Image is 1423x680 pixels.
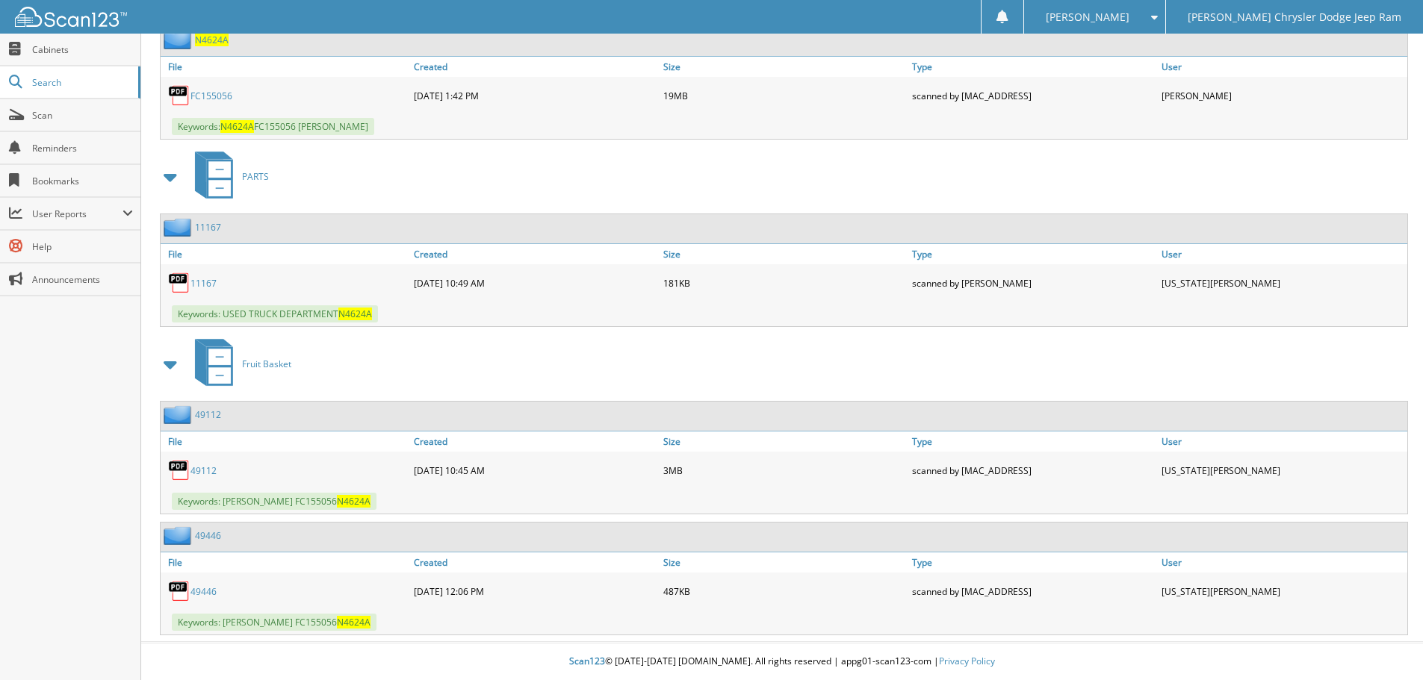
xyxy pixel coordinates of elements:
span: Keywords: USED TRUCK DEPARTMENT [172,305,378,322]
img: PDF.png [168,84,190,107]
span: User Reports [32,208,123,220]
a: Size [660,244,909,264]
div: [US_STATE][PERSON_NAME] [1158,268,1407,298]
span: N4624A [337,616,371,628]
span: [PERSON_NAME] Chrysler Dodge Jeep Ram [1188,13,1401,22]
div: 19MB [660,81,909,110]
span: [PERSON_NAME] [1046,13,1129,22]
div: scanned by [MAC_ADDRESS] [908,81,1158,110]
a: Created [410,431,660,452]
a: User [1158,57,1407,77]
span: Scan123 [569,655,605,667]
span: Cabinets [32,43,133,56]
div: 487KB [660,576,909,606]
span: Keywords: FC155056 [PERSON_NAME] [172,118,374,135]
a: 49112 [190,464,217,477]
img: PDF.png [168,459,190,481]
a: User [1158,431,1407,452]
span: PARTS [242,170,269,183]
a: File [161,244,410,264]
span: Help [32,240,133,253]
span: N4624A [337,495,371,508]
div: [DATE] 12:06 PM [410,576,660,606]
a: Type [908,57,1158,77]
a: Size [660,431,909,452]
div: [DATE] 10:45 AM [410,455,660,485]
a: User [1158,244,1407,264]
span: N4624A [338,308,372,320]
img: scan123-logo-white.svg [15,7,127,27]
a: 49446 [195,529,221,542]
a: FC155056 [190,90,232,102]
div: 181KB [660,268,909,298]
a: Type [908,431,1158,452]
div: [US_STATE][PERSON_NAME] [1158,455,1407,485]
span: Scan [32,109,133,122]
span: Keywords: [PERSON_NAME] FC155056 [172,493,376,510]
div: [PERSON_NAME] [1158,81,1407,110]
a: 49446 [190,585,217,598]
a: Fruit Basket [186,334,291,393]
a: PARTS [186,147,269,206]
div: scanned by [MAC_ADDRESS] [908,576,1158,606]
span: Announcements [32,273,133,286]
a: Created [410,244,660,264]
img: folder2.png [164,405,195,424]
img: PDF.png [168,580,190,602]
a: User [1158,552,1407,573]
div: [US_STATE][PERSON_NAME] [1158,576,1407,606]
div: © [DATE]-[DATE] [DOMAIN_NAME]. All rights reserved | appg01-scan123-com | [141,643,1423,680]
span: Fruit Basket [242,358,291,370]
span: Keywords: [PERSON_NAME] FC155056 [172,614,376,631]
span: Reminders [32,142,133,155]
div: scanned by [PERSON_NAME] [908,268,1158,298]
span: N4624A [220,120,254,133]
img: folder2.png [164,526,195,545]
a: File [161,552,410,573]
a: 11167 [195,221,221,234]
iframe: Chat Widget [1348,608,1423,680]
div: [DATE] 1:42 PM [410,81,660,110]
a: N4624A [195,34,229,46]
a: 49112 [195,408,221,421]
a: Type [908,244,1158,264]
a: Type [908,552,1158,573]
a: File [161,57,410,77]
div: scanned by [MAC_ADDRESS] [908,455,1158,485]
img: folder2.png [164,31,195,49]
img: PDF.png [168,272,190,294]
a: File [161,431,410,452]
span: Search [32,76,131,89]
a: Size [660,552,909,573]
a: Created [410,552,660,573]
div: [DATE] 10:49 AM [410,268,660,298]
a: Privacy Policy [939,655,995,667]
a: 11167 [190,277,217,290]
a: Size [660,57,909,77]
a: Created [410,57,660,77]
div: 3MB [660,455,909,485]
span: Bookmarks [32,175,133,187]
img: folder2.png [164,218,195,237]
